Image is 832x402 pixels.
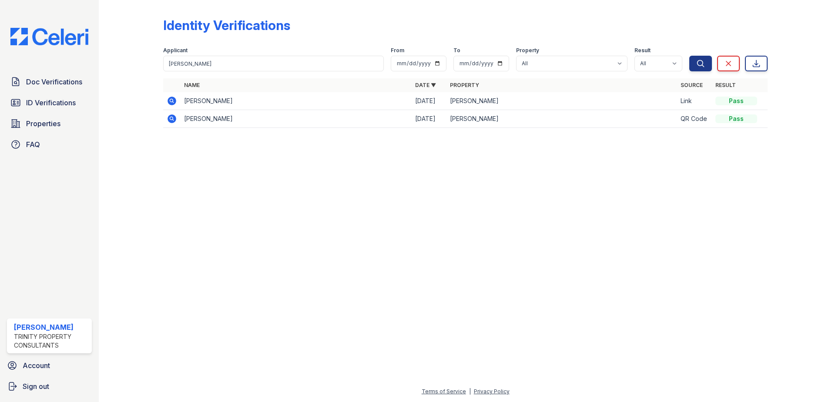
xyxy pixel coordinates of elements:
div: | [469,388,471,395]
a: ID Verifications [7,94,92,111]
td: Link [677,92,712,110]
td: [PERSON_NAME] [446,110,678,128]
a: Account [3,357,95,374]
label: Result [634,47,651,54]
span: Account [23,360,50,371]
label: From [391,47,404,54]
a: Terms of Service [422,388,466,395]
td: [PERSON_NAME] [181,110,412,128]
a: Source [681,82,703,88]
span: Sign out [23,381,49,392]
a: Name [184,82,200,88]
input: Search by name or phone number [163,56,384,71]
a: Sign out [3,378,95,395]
div: [PERSON_NAME] [14,322,88,332]
label: Property [516,47,539,54]
a: Result [715,82,736,88]
a: Doc Verifications [7,73,92,90]
td: [PERSON_NAME] [446,92,678,110]
a: Properties [7,115,92,132]
span: Properties [26,118,60,129]
div: Identity Verifications [163,17,290,33]
span: FAQ [26,139,40,150]
div: Trinity Property Consultants [14,332,88,350]
a: Property [450,82,479,88]
label: Applicant [163,47,188,54]
div: Pass [715,97,757,105]
div: Pass [715,114,757,123]
td: [DATE] [412,92,446,110]
td: [PERSON_NAME] [181,92,412,110]
span: ID Verifications [26,97,76,108]
td: QR Code [677,110,712,128]
td: [DATE] [412,110,446,128]
a: FAQ [7,136,92,153]
img: CE_Logo_Blue-a8612792a0a2168367f1c8372b55b34899dd931a85d93a1a3d3e32e68fde9ad4.png [3,28,95,45]
span: Doc Verifications [26,77,82,87]
a: Date ▼ [415,82,436,88]
a: Privacy Policy [474,388,510,395]
label: To [453,47,460,54]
